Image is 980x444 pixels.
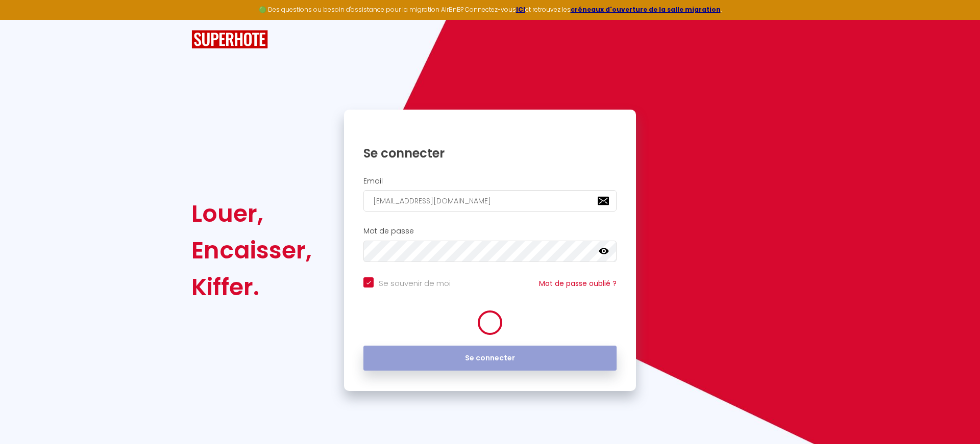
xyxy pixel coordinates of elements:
[363,227,617,236] h2: Mot de passe
[191,30,268,49] img: SuperHote logo
[363,145,617,161] h1: Se connecter
[191,195,312,232] div: Louer,
[363,346,617,371] button: Se connecter
[363,177,617,186] h2: Email
[8,4,39,35] button: Ouvrir le widget de chat LiveChat
[191,269,312,305] div: Kiffer.
[516,5,525,14] a: ICI
[191,232,312,269] div: Encaisser,
[571,5,721,14] a: créneaux d'ouverture de la salle migration
[363,190,617,212] input: Ton Email
[539,278,617,289] a: Mot de passe oublié ?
